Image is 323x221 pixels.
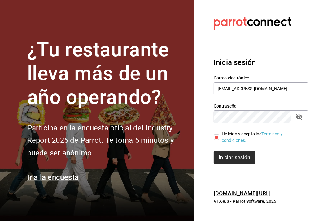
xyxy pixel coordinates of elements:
[222,131,303,144] div: He leído y acepto los
[294,112,304,122] button: passwordField
[214,104,308,108] label: Contraseña
[214,198,308,204] p: V1.68.3 - Parrot Software, 2025.
[27,122,186,159] h2: Participa en la encuesta oficial del Industry Report 2025 de Parrot. Te toma 5 minutos y puede se...
[214,76,308,80] label: Correo electrónico
[27,173,79,182] a: Ir a la encuesta
[214,151,255,164] button: Iniciar sesión
[214,57,308,68] h3: Inicia sesión
[214,82,308,95] input: Ingresa tu correo electrónico
[27,38,186,109] h1: ¿Tu restaurante lleva más de un año operando?
[214,190,271,197] a: [DOMAIN_NAME][URL]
